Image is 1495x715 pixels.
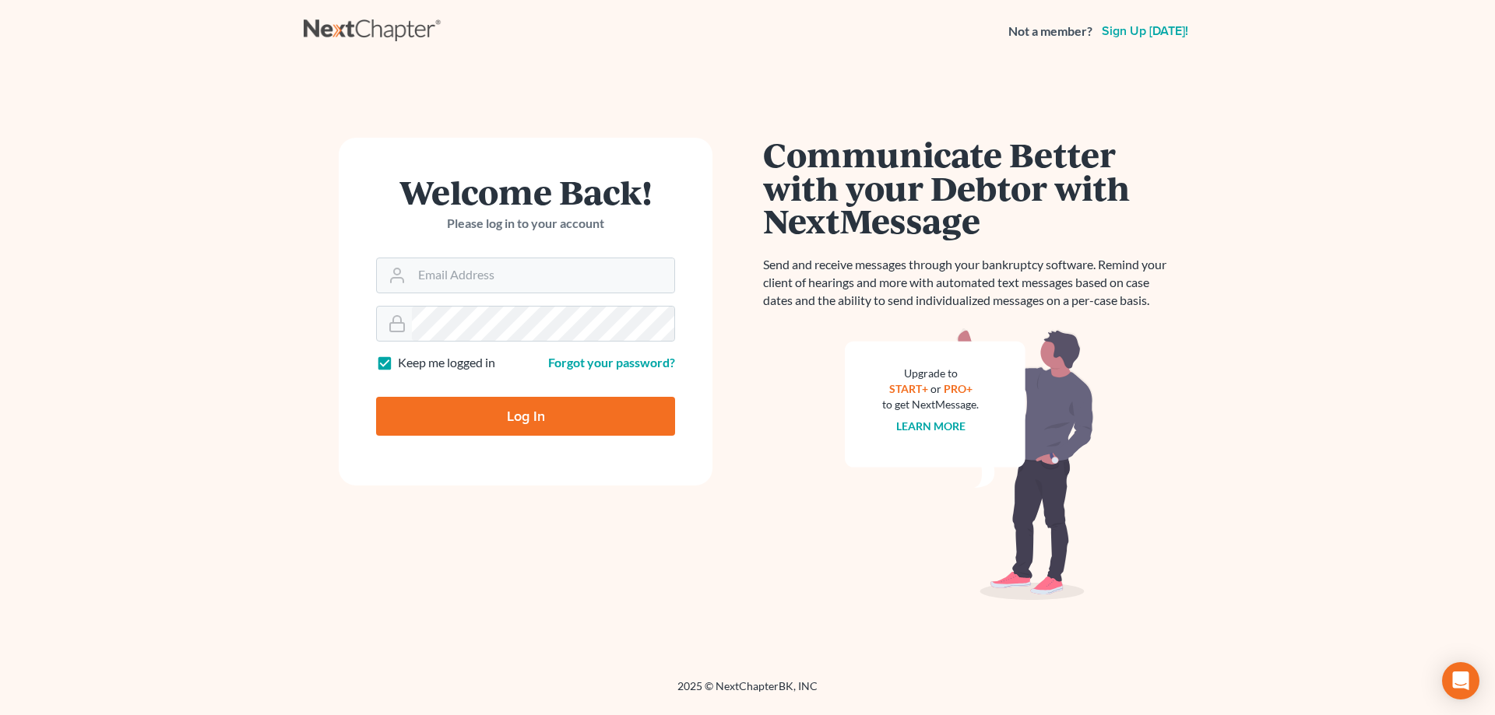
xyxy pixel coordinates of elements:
[763,256,1176,310] p: Send and receive messages through your bankruptcy software. Remind your client of hearings and mo...
[845,328,1094,601] img: nextmessage_bg-59042aed3d76b12b5cd301f8e5b87938c9018125f34e5fa2b7a6b67550977c72.svg
[548,355,675,370] a: Forgot your password?
[304,678,1191,706] div: 2025 © NextChapterBK, INC
[1442,662,1479,699] div: Open Intercom Messenger
[1008,23,1092,40] strong: Not a member?
[398,354,495,372] label: Keep me logged in
[889,382,928,395] a: START+
[376,397,675,436] input: Log In
[376,175,675,209] h1: Welcome Back!
[882,366,979,381] div: Upgrade to
[763,138,1176,237] h1: Communicate Better with your Debtor with NextMessage
[1099,25,1191,37] a: Sign up [DATE]!
[882,397,979,412] div: to get NextMessage.
[930,382,941,395] span: or
[944,382,973,395] a: PRO+
[376,215,675,233] p: Please log in to your account
[896,419,966,433] a: Learn more
[412,258,674,293] input: Email Address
